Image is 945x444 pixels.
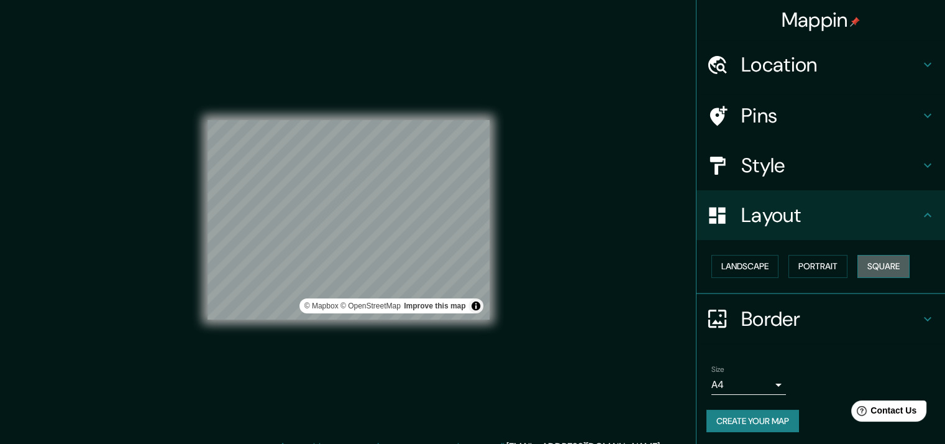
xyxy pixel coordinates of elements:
h4: Border [741,307,920,331]
div: A4 [711,375,786,395]
div: Pins [696,91,945,141]
h4: Pins [741,103,920,128]
canvas: Map [208,120,490,320]
div: Border [696,294,945,344]
div: Style [696,141,945,190]
button: Portrait [788,255,847,278]
a: Mapbox [304,302,339,310]
a: Map feedback [404,302,465,310]
div: Layout [696,190,945,240]
div: Location [696,40,945,90]
h4: Layout [741,203,920,228]
iframe: Help widget launcher [834,395,931,430]
img: pin-icon.png [850,17,860,27]
label: Size [711,364,724,374]
h4: Mappin [782,7,861,32]
button: Landscape [711,255,778,278]
h4: Style [741,153,920,178]
button: Square [857,255,910,278]
button: Create your map [706,410,799,433]
a: OpenStreetMap [340,302,401,310]
button: Toggle attribution [468,298,483,313]
h4: Location [741,52,920,77]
